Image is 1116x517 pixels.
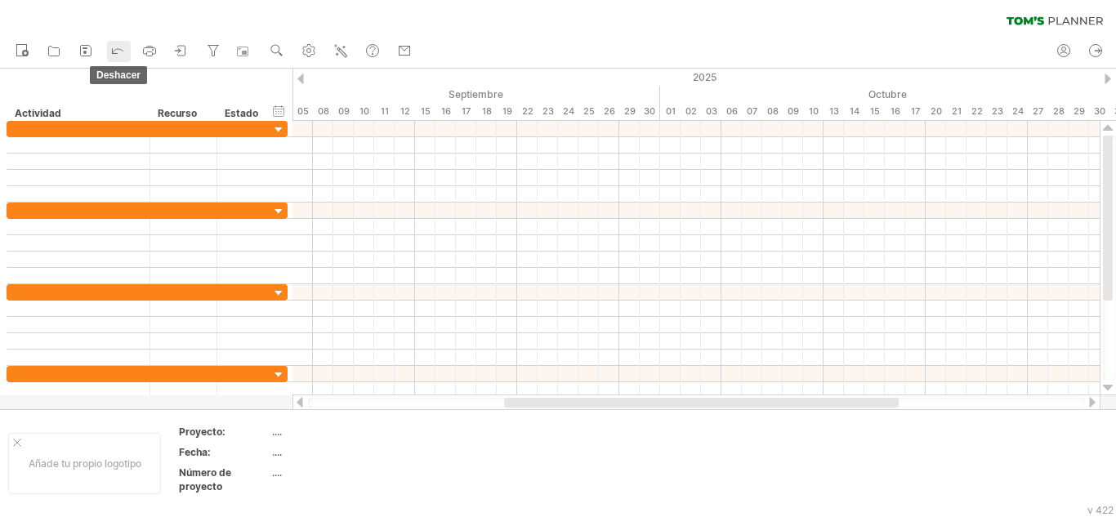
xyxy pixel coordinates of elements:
font: 30 [644,105,655,117]
font: 19 [502,105,512,117]
div: Viernes, 3 de octubre de 2025 [701,103,721,120]
font: 06 [726,105,738,117]
div: Lunes, 27 de octubre de 2025 [1028,103,1048,120]
font: 02 [685,105,697,117]
div: Miércoles, 1 de octubre de 2025 [660,103,681,120]
div: Lunes, 29 de septiembre de 2025 [619,103,640,120]
div: Viernes, 24 de octubre de 2025 [1007,103,1028,120]
font: 21 [952,105,962,117]
div: Martes, 14 de octubre de 2025 [844,103,864,120]
div: Miércoles, 29 de octubre de 2025 [1069,103,1089,120]
font: 24 [563,105,574,117]
font: 23 [542,105,554,117]
div: Jueves, 23 de octubre de 2025 [987,103,1007,120]
font: .... [272,426,282,438]
font: 29 [624,105,636,117]
font: Estado [225,107,258,119]
div: Septiembre de 2025 [211,86,660,103]
font: .... [272,466,282,479]
font: 22 [971,105,983,117]
div: Jueves, 9 de octubre de 2025 [783,103,803,120]
font: 01 [666,105,676,117]
div: Martes, 7 de octubre de 2025 [742,103,762,120]
div: Martes, 28 de octubre de 2025 [1048,103,1069,120]
font: Proyecto: [179,426,225,438]
div: Jueves, 11 de septiembre de 2025 [374,103,395,120]
font: 25 [583,105,595,117]
div: Jueves, 18 de septiembre de 2025 [476,103,497,120]
div: Martes, 23 de septiembre de 2025 [538,103,558,120]
div: Martes, 30 de septiembre de 2025 [640,103,660,120]
div: Jueves, 25 de septiembre de 2025 [578,103,599,120]
font: 28 [1053,105,1065,117]
font: 08 [318,105,329,117]
div: Jueves, 30 de octubre de 2025 [1089,103,1109,120]
font: 09 [338,105,350,117]
div: Viernes, 10 de octubre de 2025 [803,103,824,120]
font: 11 [381,105,389,117]
font: 08 [767,105,779,117]
div: Lunes, 20 de octubre de 2025 [926,103,946,120]
font: 30 [1094,105,1105,117]
div: Miércoles, 10 de septiembre de 2025 [354,103,374,120]
div: Miércoles, 15 de octubre de 2025 [864,103,885,120]
font: 15 [870,105,880,117]
font: Número de proyecto [179,466,231,492]
div: Viernes, 12 de septiembre de 2025 [395,103,415,120]
font: 2025 [693,71,716,83]
div: Martes, 9 de septiembre de 2025 [333,103,354,120]
font: 26 [604,105,615,117]
div: Lunes, 22 de septiembre de 2025 [517,103,538,120]
div: Miércoles, 24 de septiembre de 2025 [558,103,578,120]
font: 14 [850,105,859,117]
font: Octubre [868,88,907,100]
div: Miércoles, 22 de octubre de 2025 [966,103,987,120]
font: Septiembre [449,88,503,100]
div: Viernes, 5 de septiembre de 2025 [292,103,313,120]
font: v 422 [1087,504,1114,516]
font: Fecha: [179,446,211,458]
font: 20 [931,105,942,117]
font: 09 [788,105,799,117]
font: 15 [421,105,431,117]
font: 05 [297,105,309,117]
font: 10 [359,105,369,117]
div: Jueves, 16 de octubre de 2025 [885,103,905,120]
div: Lunes, 13 de octubre de 2025 [824,103,844,120]
a: deshacer [107,41,131,62]
font: 18 [482,105,492,117]
div: Lunes, 8 de septiembre de 2025 [313,103,333,120]
div: Lunes, 15 de septiembre de 2025 [415,103,435,120]
font: 12 [400,105,410,117]
font: 17 [462,105,471,117]
font: 07 [747,105,757,117]
div: Miércoles, 17 de septiembre de 2025 [456,103,476,120]
div: Martes, 16 de septiembre de 2025 [435,103,456,120]
div: Viernes, 17 de octubre de 2025 [905,103,926,120]
font: 13 [829,105,839,117]
div: Lunes, 6 de octubre de 2025 [721,103,742,120]
font: 24 [1012,105,1024,117]
font: 16 [891,105,900,117]
font: 23 [992,105,1003,117]
font: 16 [441,105,451,117]
font: Recurso [158,107,197,119]
font: 17 [911,105,920,117]
font: Actividad [15,107,61,119]
div: Viernes, 19 de septiembre de 2025 [497,103,517,120]
font: Añade tu propio logotipo [29,457,141,470]
font: 10 [809,105,819,117]
font: 29 [1074,105,1085,117]
div: Jueves, 2 de octubre de 2025 [681,103,701,120]
font: deshacer [96,69,141,81]
div: Miércoles, 8 de octubre de 2025 [762,103,783,120]
font: 22 [522,105,533,117]
div: Martes, 21 de octubre de 2025 [946,103,966,120]
font: 03 [706,105,717,117]
font: .... [272,446,282,458]
div: Viernes, 26 de septiembre de 2025 [599,103,619,120]
font: 27 [1033,105,1043,117]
